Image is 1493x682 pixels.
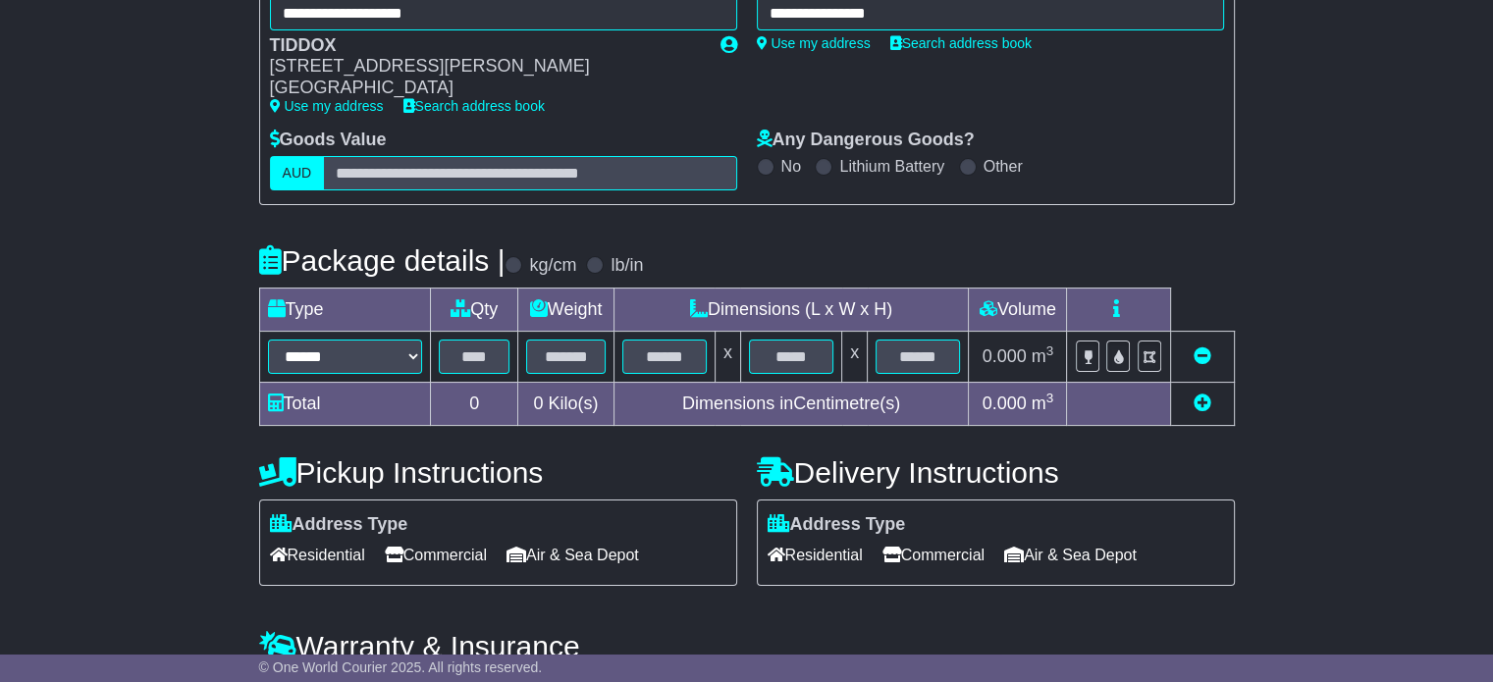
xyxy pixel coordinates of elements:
[715,331,740,382] td: x
[983,393,1027,413] span: 0.000
[385,540,487,570] span: Commercial
[1046,343,1054,358] sup: 3
[270,130,387,151] label: Goods Value
[1046,391,1054,405] sup: 3
[270,35,701,57] div: TIDDOX
[983,346,1027,366] span: 0.000
[969,288,1067,331] td: Volume
[757,130,975,151] label: Any Dangerous Goods?
[757,35,871,51] a: Use my address
[757,456,1235,489] h4: Delivery Instructions
[259,659,543,675] span: © One World Courier 2025. All rights reserved.
[613,382,969,425] td: Dimensions in Centimetre(s)
[534,393,544,413] span: 0
[890,35,1032,51] a: Search address book
[768,514,906,536] label: Address Type
[1032,346,1054,366] span: m
[611,255,643,277] label: lb/in
[259,288,431,331] td: Type
[507,540,639,570] span: Air & Sea Depot
[882,540,985,570] span: Commercial
[1004,540,1137,570] span: Air & Sea Depot
[984,157,1023,176] label: Other
[270,56,701,78] div: [STREET_ADDRESS][PERSON_NAME]
[518,288,613,331] td: Weight
[270,540,365,570] span: Residential
[1032,393,1054,413] span: m
[270,98,384,114] a: Use my address
[1194,346,1211,366] a: Remove this item
[259,244,506,277] h4: Package details |
[259,456,737,489] h4: Pickup Instructions
[270,514,408,536] label: Address Type
[403,98,545,114] a: Search address book
[781,157,801,176] label: No
[270,156,325,190] label: AUD
[529,255,576,277] label: kg/cm
[431,382,518,425] td: 0
[839,157,944,176] label: Lithium Battery
[768,540,863,570] span: Residential
[613,288,969,331] td: Dimensions (L x W x H)
[1194,393,1211,413] a: Add new item
[431,288,518,331] td: Qty
[259,382,431,425] td: Total
[518,382,613,425] td: Kilo(s)
[270,78,701,99] div: [GEOGRAPHIC_DATA]
[259,630,1235,662] h4: Warranty & Insurance
[842,331,868,382] td: x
